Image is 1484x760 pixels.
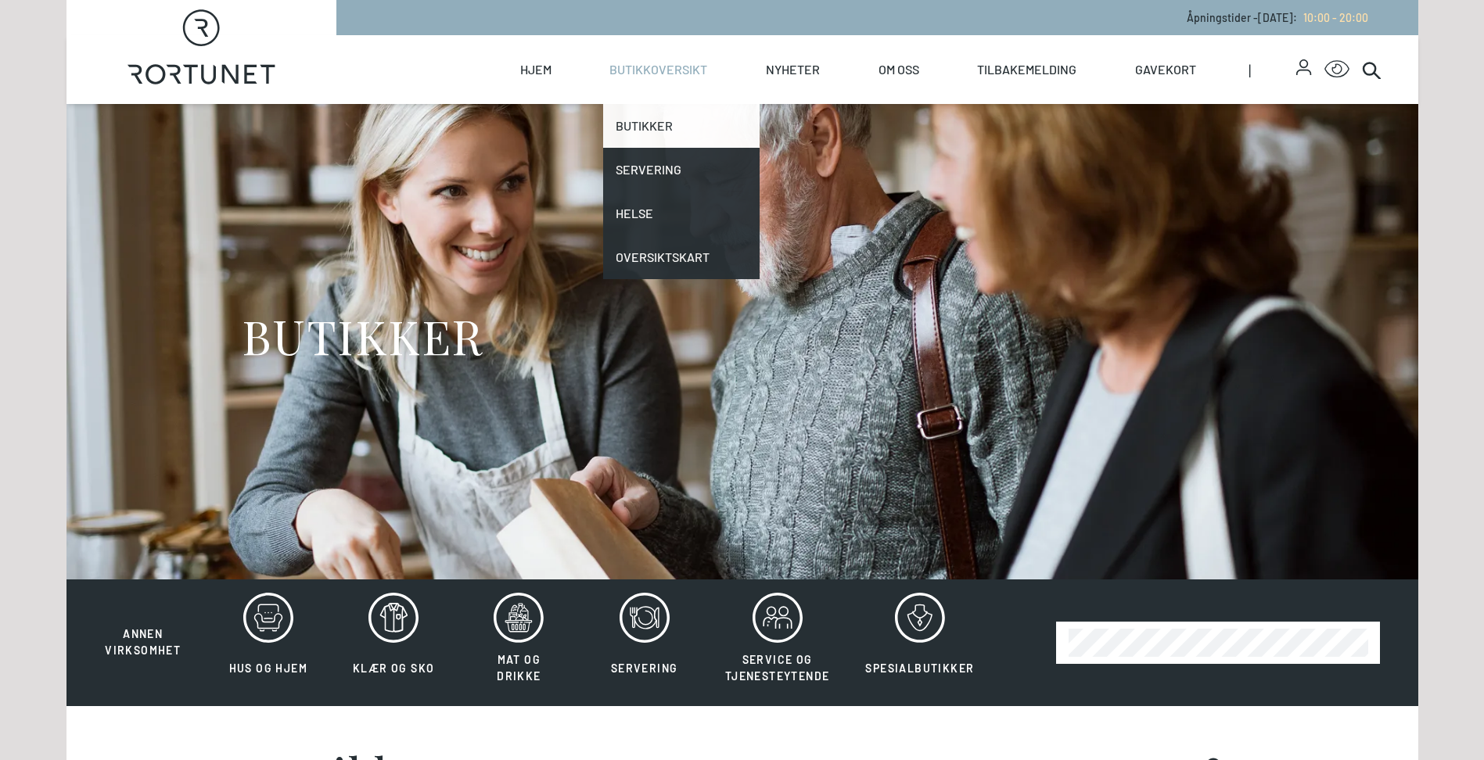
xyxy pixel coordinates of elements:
a: Gavekort [1135,35,1196,104]
button: Klær og sko [332,592,455,694]
a: Nyheter [766,35,820,104]
a: Tilbakemelding [977,35,1076,104]
a: Helse [603,192,760,235]
a: 10:00 - 20:00 [1297,11,1368,24]
p: Åpningstider - [DATE] : [1187,9,1368,26]
span: Mat og drikke [497,653,541,683]
a: Om oss [879,35,919,104]
a: Butikker [603,104,760,148]
span: 10:00 - 20:00 [1303,11,1368,24]
button: Open Accessibility Menu [1324,57,1349,82]
button: Servering [584,592,706,694]
span: Annen virksomhet [105,627,181,657]
a: Butikkoversikt [609,35,707,104]
a: Oversiktskart [603,235,760,279]
span: | [1249,35,1297,104]
button: Mat og drikke [458,592,580,694]
button: Service og tjenesteytende [709,592,846,694]
button: Annen virksomhet [82,592,204,659]
span: Service og tjenesteytende [725,653,830,683]
span: Spesialbutikker [865,661,974,675]
span: Hus og hjem [229,661,307,675]
h1: BUTIKKER [242,307,483,365]
button: Hus og hjem [207,592,329,694]
a: Hjem [520,35,552,104]
a: Servering [603,148,760,192]
span: Klær og sko [353,661,434,675]
button: Spesialbutikker [849,592,990,694]
span: Servering [611,661,678,675]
